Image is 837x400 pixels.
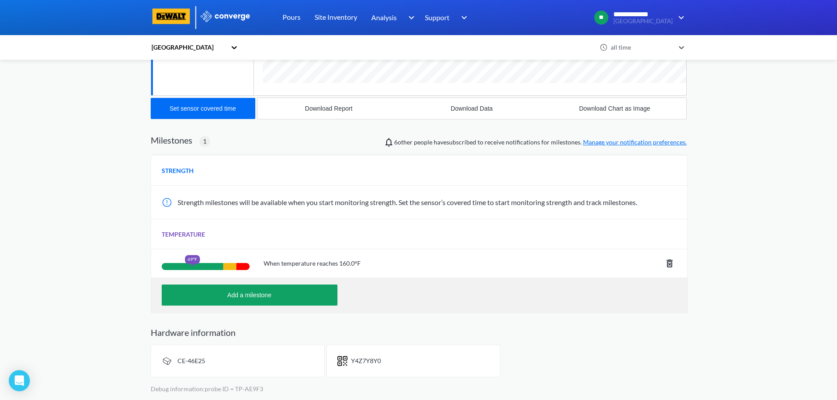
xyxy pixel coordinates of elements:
[371,12,397,23] span: Analysis
[162,356,172,366] img: signal-icon.svg
[456,12,470,23] img: downArrow.svg
[151,384,687,394] p: Debug information: probe ID = TP-AE9F3
[162,230,205,239] span: TEMPERATURE
[162,166,194,176] span: STRENGTH
[402,12,417,23] img: downArrow.svg
[185,255,200,264] div: 69°F
[600,43,608,51] img: icon-clock.svg
[203,137,207,146] span: 1
[384,137,394,148] img: notifications-icon.svg
[178,357,205,364] span: CE-46E25
[613,18,673,25] span: [GEOGRAPHIC_DATA]
[257,98,400,119] button: Download Report
[178,198,637,206] span: Strength milestones will be available when you start monitoring strength. Set the sensor’s covere...
[264,259,361,268] span: When temperature reaches 160.0°F
[200,11,251,22] img: logo_ewhite.svg
[400,98,543,119] button: Download Data
[337,356,348,366] img: icon-short-text.svg
[170,105,236,112] div: Set sensor covered time
[543,98,686,119] button: Download Chart as Image
[151,327,687,338] h2: Hardware information
[609,43,674,52] div: all time
[151,43,226,52] div: [GEOGRAPHIC_DATA]
[673,12,687,23] img: downArrow.svg
[351,357,381,364] span: Y4Z7Y8Y0
[451,105,493,112] div: Download Data
[583,138,687,146] a: Manage your notification preferences.
[394,137,687,147] span: people have subscribed to receive notifications for milestones.
[579,105,650,112] div: Download Chart as Image
[425,12,449,23] span: Support
[151,98,255,119] button: Set sensor covered time
[162,285,337,306] button: Add a milestone
[305,105,352,112] div: Download Report
[394,138,413,146] span: Siobhan Sawyer, TJ Burnley, Jonathon Adams, Trey Triplet, Andrew Austin, Darren Allen
[9,370,30,391] div: Open Intercom Messenger
[151,135,192,145] h2: Milestones
[151,8,192,24] img: logo-dewalt.svg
